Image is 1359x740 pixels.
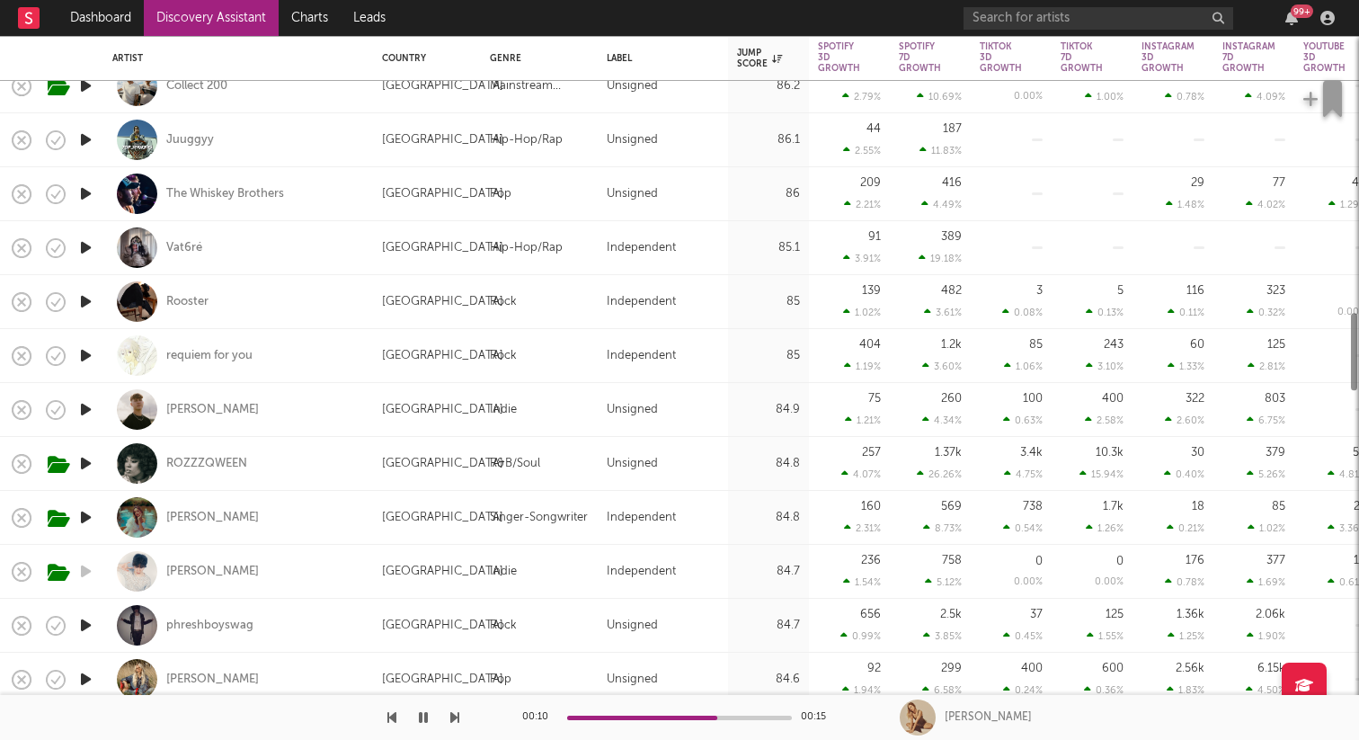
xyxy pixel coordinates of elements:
div: 4.75 % [1004,468,1043,480]
div: Rock [490,615,517,637]
div: Unsigned [607,129,658,151]
a: requiem for you [166,348,253,364]
div: 26.26 % [917,468,962,480]
div: 99 + [1291,4,1313,18]
div: Tiktok 3D Growth [980,41,1022,74]
div: [GEOGRAPHIC_DATA] [382,291,503,313]
div: 0.08 % [1002,307,1043,318]
div: 85 [737,345,800,367]
a: Vat6ré [166,240,202,256]
div: 4.09 % [1245,91,1285,103]
div: 2.21 % [844,199,881,210]
div: 738 [1023,501,1043,513]
div: Unsigned [607,669,658,691]
div: 5.26 % [1247,468,1285,480]
div: 30 [1191,447,1204,459]
div: Pop [490,183,511,205]
div: 0.21 % [1167,522,1204,534]
div: 236 [861,555,881,566]
div: 84.7 [737,615,800,637]
div: 0.78 % [1165,576,1204,588]
div: Indie [490,399,517,421]
a: Collect 200 [166,78,227,94]
div: [GEOGRAPHIC_DATA] [382,453,503,475]
div: 8.73 % [923,522,962,534]
div: 0.40 % [1164,468,1204,480]
div: 0.63 % [1003,415,1043,426]
div: 6.75 % [1247,415,1285,426]
div: 1.55 % [1087,630,1124,642]
div: 84.8 [737,453,800,475]
div: 656 [860,609,881,620]
div: 2.60 % [1165,415,1204,426]
div: Pop [490,669,511,691]
div: 84.7 [737,561,800,583]
div: 4.50 % [1246,684,1285,696]
div: 4.34 % [922,415,962,426]
div: 4.02 % [1246,199,1285,210]
div: Genre [490,53,580,64]
div: 0.11 % [1168,307,1204,318]
div: Unsigned [607,615,658,637]
div: Indie [490,561,517,583]
div: 1.00 % [1085,91,1124,103]
div: 91 [868,231,881,243]
a: [PERSON_NAME] [166,672,259,688]
div: 3.60 % [922,361,962,372]
div: Instagram 3D Growth [1141,41,1195,74]
div: 2.55 % [843,145,881,156]
div: 0.32 % [1247,307,1285,318]
div: 1.90 % [1247,630,1285,642]
input: Search for artists [964,7,1233,30]
a: [PERSON_NAME] [166,564,259,580]
div: 5.12 % [925,576,962,588]
div: 400 [1102,393,1124,405]
div: [GEOGRAPHIC_DATA] [382,76,503,97]
div: 379 [1266,447,1285,459]
div: YouTube 3D Growth [1303,41,1346,74]
div: 92 [867,663,881,674]
div: 15.94 % [1079,468,1124,480]
button: 99+ [1285,11,1298,25]
div: [GEOGRAPHIC_DATA] [382,345,503,367]
div: 1.7k [1103,501,1124,513]
div: [GEOGRAPHIC_DATA] [382,237,503,259]
div: 4.07 % [841,468,881,480]
div: 389 [941,231,962,243]
div: Tiktok 7D Growth [1061,41,1103,74]
div: 2.58 % [1085,415,1124,426]
div: 1.94 % [842,684,881,696]
div: 1.83 % [1167,684,1204,696]
div: [GEOGRAPHIC_DATA] [382,561,503,583]
div: phreshboyswag [166,618,253,634]
div: The Whiskey Brothers [166,186,284,202]
div: 85 [1029,339,1043,351]
div: Juuggyy [166,132,214,148]
div: [GEOGRAPHIC_DATA] [382,615,503,637]
div: Unsigned [607,76,658,97]
div: 18 [1192,501,1204,513]
a: [PERSON_NAME] [166,510,259,526]
div: Spotify 7D Growth [899,41,941,74]
div: 1.02 % [843,307,881,318]
div: 84.8 [737,507,800,529]
div: 3.10 % [1086,361,1124,372]
div: 0.00 % [1095,577,1124,587]
div: Instagram 7D Growth [1222,41,1275,74]
div: Spotify 3D Growth [818,41,860,74]
div: 11.83 % [919,145,962,156]
div: 0.54 % [1003,522,1043,534]
div: 0 [1116,556,1124,567]
div: Rock [490,345,517,367]
div: 00:10 [522,707,558,728]
div: 0 [1035,556,1043,567]
div: [GEOGRAPHIC_DATA] [382,507,503,529]
div: Independent [607,345,676,367]
div: 10.3k [1096,447,1124,459]
div: 86.2 [737,76,800,97]
div: 758 [942,555,962,566]
div: 3.61 % [924,307,962,318]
